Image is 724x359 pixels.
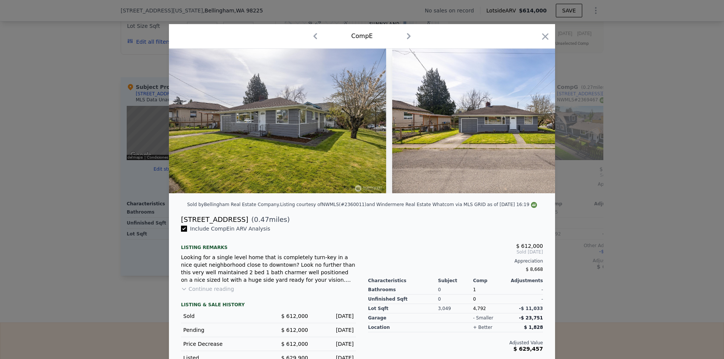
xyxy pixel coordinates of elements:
span: $ 612,000 [516,243,543,249]
div: Bathrooms [368,285,438,295]
div: [DATE] [314,312,354,320]
div: LISTING & SALE HISTORY [181,302,356,309]
div: Adjustments [508,278,543,284]
span: ( miles) [248,214,290,225]
div: garage [368,313,438,323]
div: Listing courtesy of NWMLS (#2360011) and Windermere Real Estate Whatcom via MLS GRID as of [DATE]... [280,202,537,207]
div: + better [473,324,492,330]
div: Comp E [351,32,373,41]
img: Property Img [169,49,386,193]
div: Comp [473,278,508,284]
div: Appreciation [368,258,543,264]
div: Pending [183,326,262,334]
div: Sold [183,312,262,320]
div: Unfinished Sqft [368,295,438,304]
span: 4,792 [473,306,486,311]
div: - [508,295,543,304]
div: Lot Sqft [368,304,438,313]
div: 1 [473,285,508,295]
div: - [508,285,543,295]
div: [DATE] [314,340,354,348]
span: 0.47 [254,215,269,223]
div: - smaller [473,315,493,321]
div: Adjusted Value [368,340,543,346]
span: $ 612,000 [281,341,308,347]
div: [STREET_ADDRESS] [181,214,248,225]
div: Listing remarks [181,238,356,251]
button: Continue reading [181,285,234,293]
span: $ 612,000 [281,313,308,319]
div: Looking for a single level home that is completely turn-key in a nice quiet neighborhood close to... [181,254,356,284]
div: [DATE] [314,326,354,334]
span: $ 8,668 [526,267,543,272]
div: Subject [438,278,473,284]
span: $ 629,457 [514,346,543,352]
span: Include Comp E in ARV Analysis [187,226,273,232]
span: 0 [473,296,476,302]
img: Property Img [392,49,609,193]
div: 0 [438,285,473,295]
div: 3,049 [438,304,473,313]
span: -$ 11,033 [519,306,543,311]
img: NWMLS Logo [531,202,537,208]
div: Price Decrease [183,340,262,348]
span: Sold [DATE] [368,249,543,255]
div: 0 [438,295,473,304]
div: Sold by Bellingham Real Estate Company . [187,202,280,207]
span: $ 612,000 [281,327,308,333]
span: $ 1,828 [524,325,543,330]
span: -$ 23,751 [519,315,543,321]
div: Characteristics [368,278,438,284]
div: location [368,323,438,332]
